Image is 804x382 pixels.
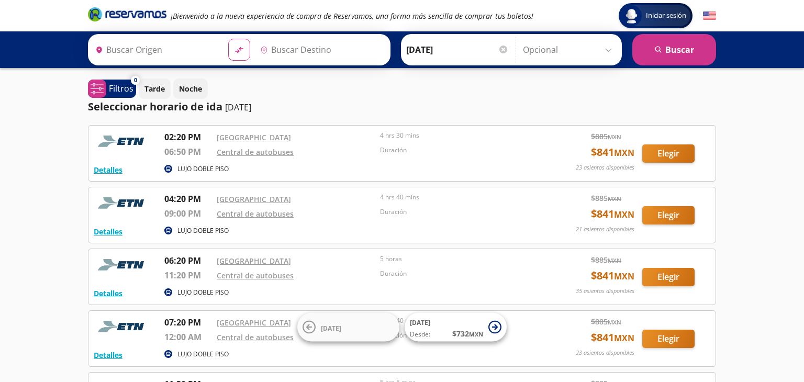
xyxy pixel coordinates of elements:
[642,144,695,163] button: Elegir
[88,6,166,25] a: Brand Logo
[94,350,122,361] button: Detalles
[591,268,634,284] span: $ 841
[88,6,166,22] i: Brand Logo
[94,254,151,275] img: RESERVAMOS
[380,207,538,217] p: Duración
[410,318,430,327] span: [DATE]
[164,269,211,282] p: 11:20 PM
[321,323,341,332] span: [DATE]
[217,147,294,157] a: Central de autobuses
[591,206,634,222] span: $ 841
[405,313,507,342] button: [DATE]Desde:$732MXN
[179,83,202,94] p: Noche
[171,11,533,21] em: ¡Bienvenido a la nueva experiencia de compra de Reservamos, una forma más sencilla de comprar tus...
[164,316,211,329] p: 07:20 PM
[576,163,634,172] p: 23 asientos disponibles
[614,271,634,282] small: MXN
[225,101,251,114] p: [DATE]
[94,193,151,214] img: RESERVAMOS
[380,254,538,264] p: 5 horas
[608,133,621,141] small: MXN
[614,209,634,220] small: MXN
[139,78,171,99] button: Tarde
[576,225,634,234] p: 21 asientos disponibles
[608,318,621,326] small: MXN
[591,330,634,345] span: $ 841
[217,132,291,142] a: [GEOGRAPHIC_DATA]
[614,147,634,159] small: MXN
[134,76,137,85] span: 0
[88,99,222,115] p: Seleccionar horario de ida
[591,144,634,160] span: $ 841
[591,316,621,327] span: $ 885
[94,131,151,152] img: RESERVAMOS
[410,330,430,339] span: Desde:
[164,254,211,267] p: 06:20 PM
[591,193,621,204] span: $ 885
[591,131,621,142] span: $ 885
[642,10,690,21] span: Iniciar sesión
[217,318,291,328] a: [GEOGRAPHIC_DATA]
[177,350,229,359] p: LUJO DOBLE PISO
[523,37,617,63] input: Opcional
[88,80,136,98] button: 0Filtros
[642,206,695,224] button: Elegir
[380,131,538,140] p: 4 hrs 30 mins
[177,164,229,174] p: LUJO DOBLE PISO
[703,9,716,23] button: English
[608,195,621,203] small: MXN
[406,37,509,63] input: Elegir Fecha
[297,313,399,342] button: [DATE]
[173,78,208,99] button: Noche
[614,332,634,344] small: MXN
[217,194,291,204] a: [GEOGRAPHIC_DATA]
[380,269,538,278] p: Duración
[576,287,634,296] p: 35 asientos disponibles
[642,330,695,348] button: Elegir
[217,209,294,219] a: Central de autobuses
[164,331,211,343] p: 12:00 AM
[591,254,621,265] span: $ 885
[94,316,151,337] img: RESERVAMOS
[164,131,211,143] p: 02:20 PM
[177,288,229,297] p: LUJO DOBLE PISO
[94,164,122,175] button: Detalles
[109,82,133,95] p: Filtros
[94,226,122,237] button: Detalles
[217,332,294,342] a: Central de autobuses
[632,34,716,65] button: Buscar
[164,145,211,158] p: 06:50 PM
[177,226,229,235] p: LUJO DOBLE PISO
[576,349,634,357] p: 23 asientos disponibles
[452,328,483,339] span: $ 732
[91,37,220,63] input: Buscar Origen
[608,256,621,264] small: MXN
[144,83,165,94] p: Tarde
[217,256,291,266] a: [GEOGRAPHIC_DATA]
[642,268,695,286] button: Elegir
[380,145,538,155] p: Duración
[164,207,211,220] p: 09:00 PM
[94,288,122,299] button: Detalles
[164,193,211,205] p: 04:20 PM
[217,271,294,280] a: Central de autobuses
[256,37,385,63] input: Buscar Destino
[469,330,483,338] small: MXN
[380,193,538,202] p: 4 hrs 40 mins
